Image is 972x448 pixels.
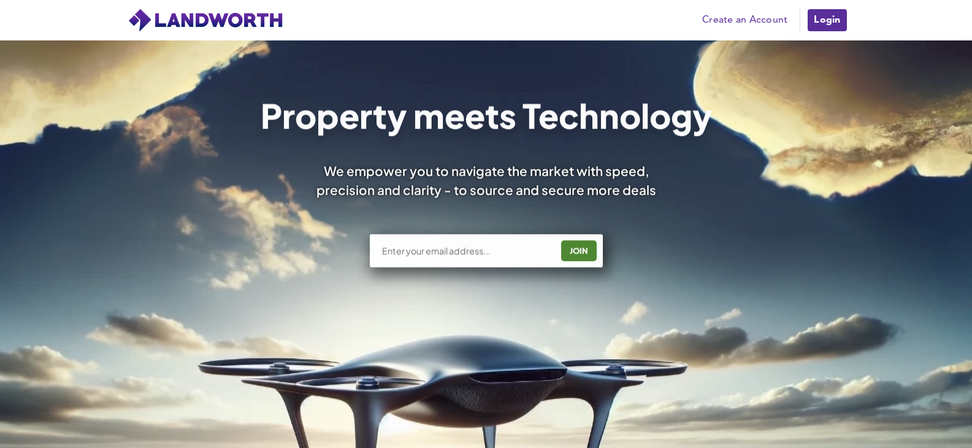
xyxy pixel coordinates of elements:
[561,240,597,261] button: JOIN
[300,162,673,200] div: We empower you to navigate the market with speed, precision and clarity - to source and secure mo...
[696,11,794,29] a: Create an Account
[565,241,593,260] div: JOIN
[806,8,848,32] a: Login
[381,245,552,257] input: Enter your email address...
[260,99,712,132] h1: Property meets Technology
